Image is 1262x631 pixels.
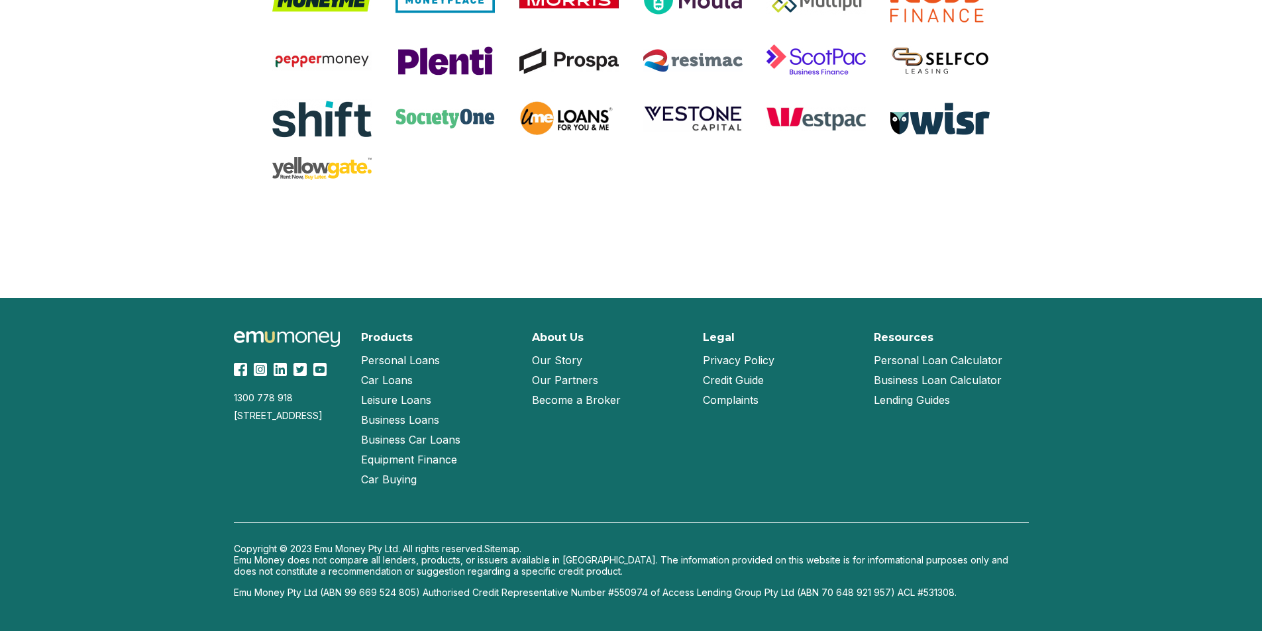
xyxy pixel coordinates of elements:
a: Personal Loans [361,350,440,370]
img: Pepper Money [272,51,372,71]
img: YouTube [313,363,327,376]
a: Leisure Loans [361,390,431,410]
a: Business Loans [361,410,439,430]
p: Emu Money does not compare all lenders, products, or issuers available in [GEOGRAPHIC_DATA]. The ... [234,554,1029,577]
a: Become a Broker [532,390,621,410]
img: Wisr [890,103,990,135]
img: Selfco [890,46,990,75]
img: Westpac [766,107,866,131]
img: UME Loans [519,99,619,138]
a: Our Partners [532,370,598,390]
img: Twitter [293,363,307,376]
a: Our Story [532,350,582,370]
img: Plenti [395,45,495,76]
a: Business Car Loans [361,430,460,450]
img: Prospa [519,48,619,74]
h2: Resources [874,331,933,344]
p: Copyright © 2023 Emu Money Pty Ltd. All rights reserved. [234,543,1029,554]
h2: Legal [703,331,735,344]
div: [STREET_ADDRESS] [234,410,345,421]
img: Facebook [234,363,247,376]
img: Emu Money [234,331,340,348]
img: LinkedIn [274,363,287,376]
a: Business Loan Calculator [874,370,1002,390]
a: Sitemap. [484,543,521,554]
img: Yellow Gate [272,157,372,180]
img: Vestone [643,105,743,133]
img: Resimac [643,49,743,72]
a: Car Loans [361,370,413,390]
img: SocietyOne [395,109,495,128]
a: Privacy Policy [703,350,774,370]
a: Complaints [703,390,759,410]
h2: About Us [532,331,584,344]
h2: Products [361,331,413,344]
img: ScotPac [766,41,866,80]
div: 1300 778 918 [234,392,345,403]
a: Equipment Finance [361,450,457,469]
img: Instagram [254,363,267,376]
a: Personal Loan Calculator [874,350,1002,370]
img: Shift [272,99,372,138]
p: Emu Money Pty Ltd (ABN 99 669 524 805) Authorised Credit Representative Number #550974 of Access ... [234,587,1029,598]
a: Lending Guides [874,390,950,410]
a: Credit Guide [703,370,764,390]
a: Car Buying [361,469,417,489]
